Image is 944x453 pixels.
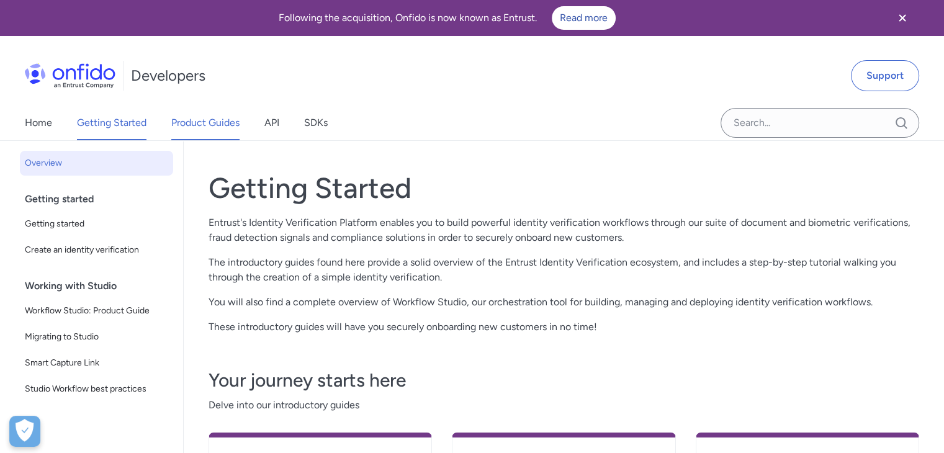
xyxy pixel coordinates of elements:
button: Open Preferences [9,416,40,447]
input: Onfido search input field [721,108,919,138]
h3: Your journey starts here [209,368,919,393]
span: Workflow Studio: Product Guide [25,303,168,318]
span: Smart Capture Link [25,356,168,370]
p: The introductory guides found here provide a solid overview of the Entrust Identity Verification ... [209,255,919,285]
span: Delve into our introductory guides [209,398,919,413]
div: Following the acquisition, Onfido is now known as Entrust. [15,6,879,30]
h1: Getting Started [209,171,919,205]
div: Cookie Preferences [9,416,40,447]
a: Studio Workflow best practices [20,377,173,401]
a: API [264,105,279,140]
span: Migrating to Studio [25,330,168,344]
a: Home [25,105,52,140]
a: Support [851,60,919,91]
div: Getting started [25,187,178,212]
p: These introductory guides will have you securely onboarding new customers in no time! [209,320,919,334]
span: Overview [25,156,168,171]
svg: Close banner [895,11,910,25]
span: Create an identity verification [25,243,168,258]
button: Close banner [879,2,925,34]
span: Studio Workflow best practices [25,382,168,397]
a: Overview [20,151,173,176]
a: Read more [552,6,616,30]
a: Getting started [20,212,173,236]
h1: Developers [131,66,205,86]
a: Smart Capture Link [20,351,173,375]
a: Workflow Studio: Product Guide [20,298,173,323]
a: Create an identity verification [20,238,173,262]
p: You will also find a complete overview of Workflow Studio, our orchestration tool for building, m... [209,295,919,310]
a: Migrating to Studio [20,325,173,349]
div: Working with Studio [25,274,178,298]
a: Product Guides [171,105,240,140]
a: Getting Started [77,105,146,140]
img: Onfido Logo [25,63,115,88]
p: Entrust's Identity Verification Platform enables you to build powerful identity verification work... [209,215,919,245]
span: Getting started [25,217,168,231]
a: SDKs [304,105,328,140]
